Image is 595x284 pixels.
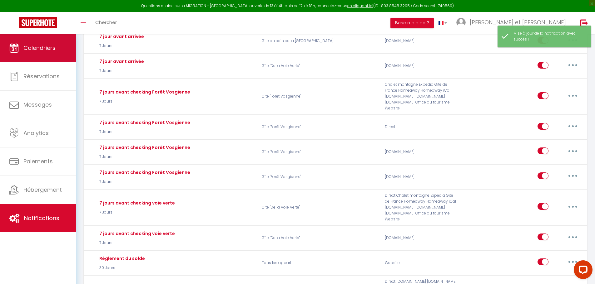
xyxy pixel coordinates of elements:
[456,18,466,27] img: ...
[23,157,53,165] span: Paiements
[98,265,145,271] p: 30 Jours
[569,258,595,284] iframe: LiveChat chat widget
[98,209,175,215] p: 7 Jours
[258,229,381,247] p: Gîte "De la Voie Verte"
[24,214,59,222] span: Notifications
[390,18,434,28] button: Besoin d'aide ?
[258,143,381,161] p: Gîte "Forêt Vosgienne"
[98,240,175,246] p: 7 Jours
[98,68,144,74] p: 7 Jours
[381,193,463,222] div: Direct Chalet montagne Expedia Gite de France Homeaway Homeaway iCal [DOMAIN_NAME] [DOMAIN_NAME] ...
[98,230,175,237] div: 7 jours avant checking voie verte
[98,154,190,160] p: 7 Jours
[98,99,190,104] p: 7 Jours
[381,143,463,161] div: [DOMAIN_NAME]
[23,101,52,108] span: Messages
[258,254,381,272] p: Tous les apparts
[98,179,190,185] p: 7 Jours
[381,82,463,111] div: Chalet montagne Expedia Gite de France Homeaway Homeaway iCal [DOMAIN_NAME] [DOMAIN_NAME] [DOMAIN...
[19,17,57,28] img: Super Booking
[258,168,381,186] p: Gîte "Forêt Vosgienne"
[91,12,121,34] a: Chercher
[258,118,381,136] p: Gîte "Forêt Vosgienne"
[381,57,463,75] div: [DOMAIN_NAME]
[23,186,62,194] span: Hébergement
[98,144,190,151] div: 7 jours avant checking Forêt Vosgienne
[98,89,190,95] div: 7 jours avant checking Forêt Vosgienne
[23,44,56,52] span: Calendriers
[470,18,566,26] span: [PERSON_NAME] et [PERSON_NAME]
[98,43,144,49] p: 7 Jours
[258,193,381,222] p: Gîte "De la Voie Verte"
[381,32,463,50] div: [DOMAIN_NAME]
[98,200,175,206] div: 7 jours avant checking voie verte
[580,19,588,27] img: logout
[258,57,381,75] p: Gîte "De la Voie Verte"
[258,32,381,50] p: Gite au coin de la [GEOGRAPHIC_DATA]
[98,33,144,40] div: 7 jour avant arrivée
[98,255,145,262] div: Règlement du solde
[23,129,49,137] span: Analytics
[98,58,144,65] div: 7 jour avant arrivée
[23,72,60,80] span: Réservations
[98,119,190,126] div: 7 jours avant checking Forêt Vosgienne
[98,169,190,176] div: 7 jours avant checking Forêt Vosgienne
[98,129,190,135] p: 7 Jours
[258,82,381,111] p: Gîte "Forêt Vosgienne"
[513,31,585,42] div: Mise à jour de la notification avec succès !
[95,19,117,26] span: Chercher
[381,168,463,186] div: [DOMAIN_NAME]
[381,118,463,136] div: Direct
[381,229,463,247] div: [DOMAIN_NAME]
[347,3,373,8] a: en cliquant ici
[381,254,463,272] div: Website
[452,12,574,34] a: ... [PERSON_NAME] et [PERSON_NAME]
